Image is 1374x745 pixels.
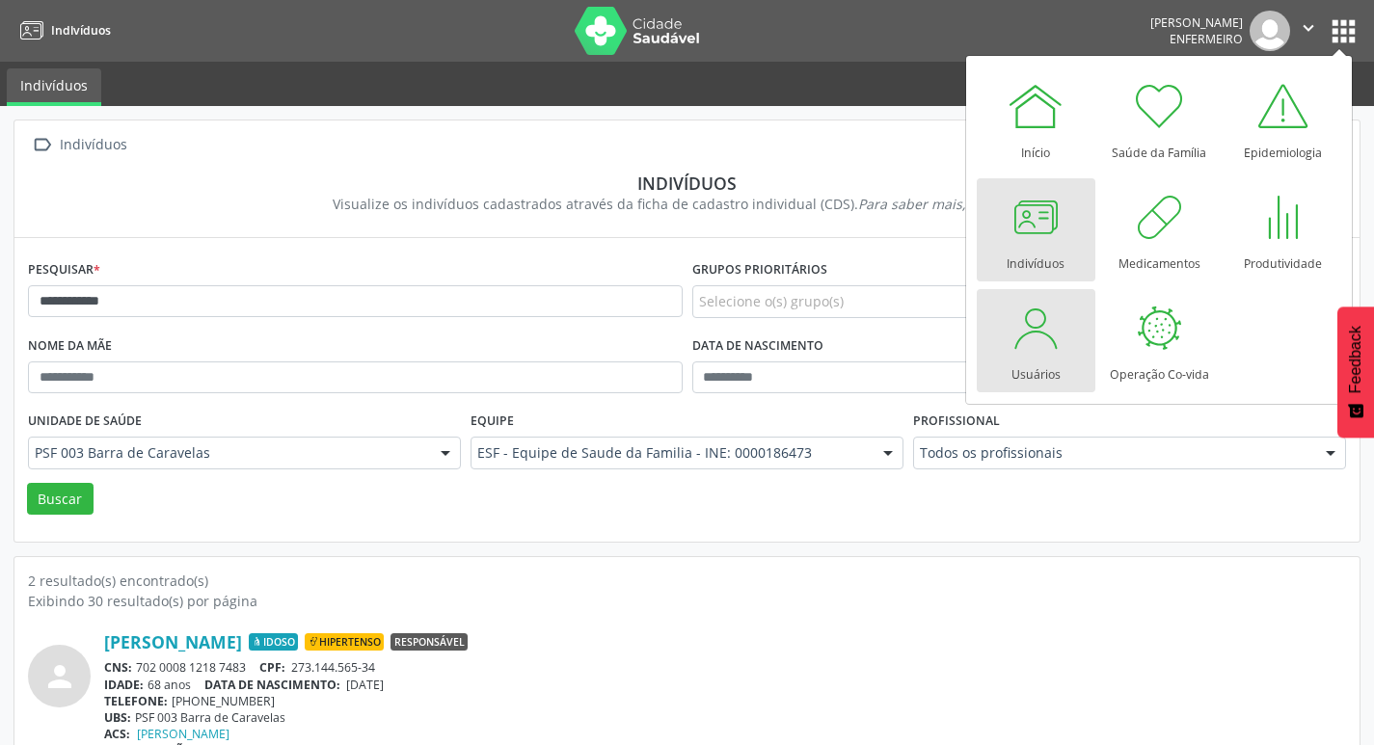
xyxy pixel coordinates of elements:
[204,677,340,693] span: DATA DE NASCIMENTO:
[104,677,1346,693] div: 68 anos
[1347,326,1364,393] span: Feedback
[104,693,168,709] span: TELEFONE:
[28,332,112,361] label: Nome da mãe
[1150,14,1243,31] div: [PERSON_NAME]
[699,291,844,311] span: Selecione o(s) grupo(s)
[41,194,1333,214] div: Visualize os indivíduos cadastrados através da ficha de cadastro individual (CDS).
[104,677,144,693] span: IDADE:
[477,443,864,463] span: ESF - Equipe de Saude da Familia - INE: 0000186473
[471,407,514,437] label: Equipe
[291,659,375,676] span: 273.144.565-34
[41,173,1333,194] div: Indivíduos
[858,195,1041,213] i: Para saber mais,
[305,633,384,651] span: Hipertenso
[1250,11,1290,51] img: img
[28,131,130,159] a:  Indivíduos
[104,709,131,726] span: UBS:
[51,22,111,39] span: Indivíduos
[28,255,100,285] label: Pesquisar
[104,659,132,676] span: CNS:
[1337,306,1374,438] button: Feedback - Mostrar pesquisa
[977,289,1095,392] a: Usuários
[920,443,1307,463] span: Todos os profissionais
[104,709,1346,726] div: PSF 003 Barra de Caravelas
[249,633,298,651] span: Idoso
[1100,67,1219,171] a: Saúde da Família
[1100,289,1219,392] a: Operação Co-vida
[13,14,111,46] a: Indivíduos
[104,631,242,652] a: [PERSON_NAME]
[391,633,468,651] span: Responsável
[1298,17,1319,39] i: 
[1290,11,1327,51] button: 
[1224,67,1342,171] a: Epidemiologia
[259,659,285,676] span: CPF:
[692,255,827,285] label: Grupos prioritários
[28,131,56,159] i: 
[1100,178,1219,281] a: Medicamentos
[104,693,1346,709] div: [PHONE_NUMBER]
[28,407,142,437] label: Unidade de saúde
[913,407,1000,437] label: Profissional
[1327,14,1361,48] button: apps
[7,68,101,106] a: Indivíduos
[56,131,130,159] div: Indivíduos
[104,726,130,742] span: ACS:
[692,332,823,361] label: Data de nascimento
[104,659,1346,676] div: 702 0008 1218 7483
[35,443,421,463] span: PSF 003 Barra de Caravelas
[346,677,384,693] span: [DATE]
[28,591,1346,611] div: Exibindo 30 resultado(s) por página
[137,726,229,742] a: [PERSON_NAME]
[977,67,1095,171] a: Início
[1170,31,1243,47] span: Enfermeiro
[1224,178,1342,281] a: Produtividade
[27,483,94,516] button: Buscar
[977,178,1095,281] a: Indivíduos
[28,571,1346,591] div: 2 resultado(s) encontrado(s)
